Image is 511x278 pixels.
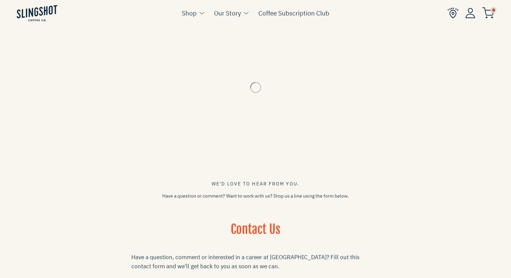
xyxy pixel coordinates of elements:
[131,180,380,187] div: We'd love to hear from you.
[214,8,241,18] a: Our Story
[465,8,475,18] img: Account
[482,7,494,19] img: cart
[448,7,459,19] img: Find Us
[482,9,494,17] a: 0
[491,7,497,13] span: 0
[131,253,380,271] div: Have a question, comment or interested in a career at [GEOGRAPHIC_DATA]? Fill out this contact fo...
[182,8,197,18] a: Shop
[258,8,329,18] a: Coffee Subscription Club
[131,221,380,246] h1: Contact Us
[131,193,380,200] p: Have a question or comment? Want to work with us? Drop us a line using the form below.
